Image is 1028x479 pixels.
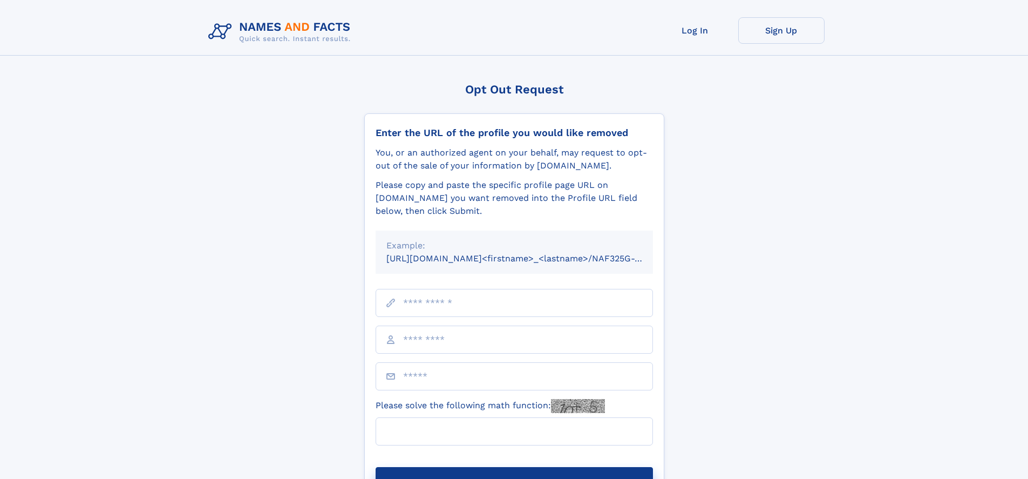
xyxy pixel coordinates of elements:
[652,17,738,44] a: Log In
[376,146,653,172] div: You, or an authorized agent on your behalf, may request to opt-out of the sale of your informatio...
[386,239,642,252] div: Example:
[204,17,359,46] img: Logo Names and Facts
[364,83,664,96] div: Opt Out Request
[386,253,673,264] small: [URL][DOMAIN_NAME]<firstname>_<lastname>/NAF325G-xxxxxxxx
[376,179,653,218] div: Please copy and paste the specific profile page URL on [DOMAIN_NAME] you want removed into the Pr...
[738,17,825,44] a: Sign Up
[376,127,653,139] div: Enter the URL of the profile you would like removed
[376,399,605,413] label: Please solve the following math function:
